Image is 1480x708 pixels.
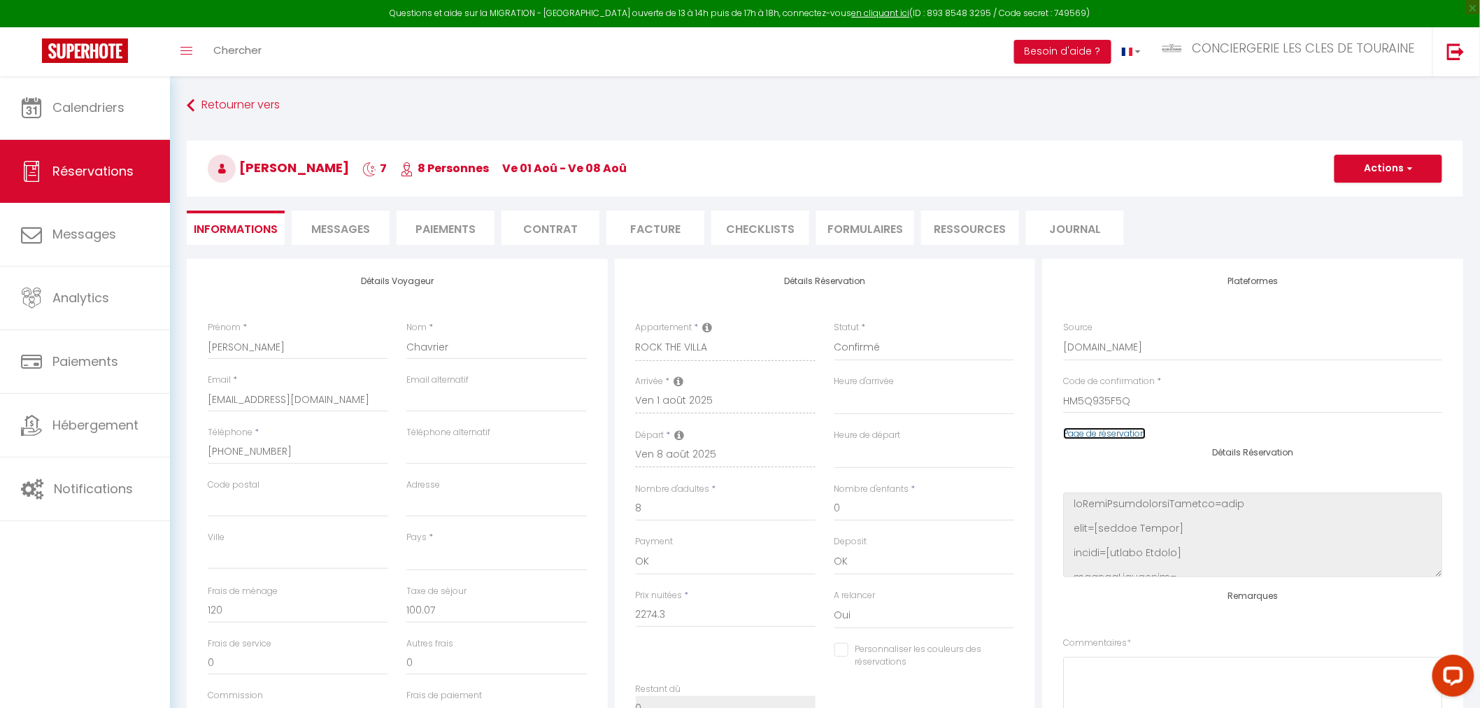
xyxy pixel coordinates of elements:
[636,375,664,388] label: Arrivée
[208,374,231,387] label: Email
[1063,591,1442,601] h4: Remarques
[52,289,109,306] span: Analytics
[406,479,440,492] label: Adresse
[834,375,895,388] label: Heure d'arrivée
[400,160,489,176] span: 8 Personnes
[208,531,225,544] label: Ville
[1063,375,1155,388] label: Code de confirmation
[1063,321,1093,334] label: Source
[606,211,704,245] li: Facture
[1151,27,1432,76] a: ... CONCIERGERIE LES CLES DE TOURAINE
[834,589,876,602] label: A relancer
[406,585,467,598] label: Taxe de séjour
[921,211,1019,245] li: Ressources
[362,160,387,176] span: 7
[52,99,124,116] span: Calendriers
[636,429,664,442] label: Départ
[311,221,370,237] span: Messages
[208,321,241,334] label: Prénom
[52,225,116,243] span: Messages
[406,426,490,439] label: Téléphone alternatif
[1335,155,1442,183] button: Actions
[208,689,263,702] label: Commission
[208,276,587,286] h4: Détails Voyageur
[208,426,252,439] label: Téléphone
[187,93,1463,118] a: Retourner vers
[636,535,674,548] label: Payment
[834,429,901,442] label: Heure de départ
[208,585,278,598] label: Frais de ménage
[1192,39,1415,57] span: CONCIERGERIE LES CLES DE TOURAINE
[54,480,133,497] span: Notifications
[187,211,285,245] li: Informations
[1063,427,1146,439] a: Page de réservation
[834,321,860,334] label: Statut
[711,211,809,245] li: CHECKLISTS
[406,374,469,387] label: Email alternatif
[636,483,710,496] label: Nombre d'adultes
[203,27,272,76] a: Chercher
[213,43,262,57] span: Chercher
[208,479,259,492] label: Code postal
[406,531,427,544] label: Pays
[636,276,1015,286] h4: Détails Réservation
[406,637,453,651] label: Autres frais
[406,321,427,334] label: Nom
[1063,637,1131,650] label: Commentaires
[52,162,134,180] span: Réservations
[816,211,914,245] li: FORMULAIRES
[636,683,681,696] label: Restant dû
[636,589,683,602] label: Prix nuitées
[1421,649,1480,708] iframe: LiveChat chat widget
[636,321,692,334] label: Appartement
[834,483,909,496] label: Nombre d'enfants
[52,416,138,434] span: Hébergement
[502,160,627,176] span: ve 01 Aoû - ve 08 Aoû
[42,38,128,63] img: Super Booking
[834,535,867,548] label: Deposit
[208,159,349,176] span: [PERSON_NAME]
[208,637,271,651] label: Frais de service
[1063,448,1442,458] h4: Détails Réservation
[1063,276,1442,286] h4: Plateformes
[52,353,118,370] span: Paiements
[1447,43,1465,60] img: logout
[406,689,482,702] label: Frais de paiement
[852,7,910,19] a: en cliquant ici
[397,211,494,245] li: Paiements
[1026,211,1124,245] li: Journal
[1014,40,1111,64] button: Besoin d'aide ?
[1162,43,1183,54] img: ...
[501,211,599,245] li: Contrat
